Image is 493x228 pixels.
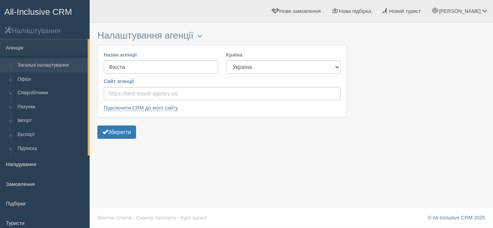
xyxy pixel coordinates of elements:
[104,51,218,58] label: Назва агенції
[428,215,485,221] a: © All-Inclusive CRM 2025
[14,128,88,142] a: Експорт
[133,215,135,221] span: ·
[226,51,341,58] label: Країна
[0,0,89,22] a: All-Inclusive CRM
[180,215,207,221] a: Курс валют
[97,30,347,41] h3: Налаштування агенції
[279,8,321,14] span: Нове замовлення
[178,215,179,221] span: ·
[14,114,88,128] a: Імпорт
[439,8,481,14] span: [PERSON_NAME]
[4,7,72,17] span: All-Inclusive CRM
[14,58,88,72] a: Загальні налаштування
[104,87,341,100] input: https://best-travel-agency.ua
[104,78,341,85] label: Сайт агенції
[97,215,132,221] a: Візитки готелів
[97,125,136,139] button: Зберегти
[389,8,421,14] span: Новий турист
[14,72,88,87] a: Офіси
[14,142,88,156] a: Підписка
[14,100,88,114] a: Рахунки
[136,215,176,221] a: Сканер паспорту
[339,8,371,14] span: Нова підбірка
[14,86,88,100] a: Співробітники
[104,105,178,111] a: Підключити CRM до мого сайту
